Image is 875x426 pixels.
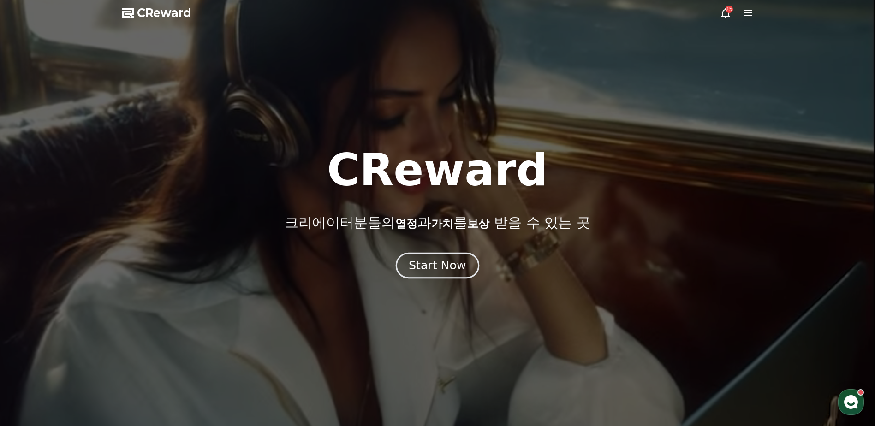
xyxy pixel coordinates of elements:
[726,6,733,13] div: 25
[119,292,177,315] a: 설정
[431,217,453,230] span: 가치
[143,306,154,314] span: 설정
[137,6,191,20] span: CReward
[84,307,95,314] span: 대화
[327,148,548,192] h1: CReward
[409,258,466,273] div: Start Now
[398,262,477,271] a: Start Now
[467,217,489,230] span: 보상
[29,306,35,314] span: 홈
[396,253,479,279] button: Start Now
[3,292,61,315] a: 홈
[122,6,191,20] a: CReward
[720,7,731,18] a: 25
[395,217,417,230] span: 열정
[285,214,590,231] p: 크리에이터분들의 과 를 받을 수 있는 곳
[61,292,119,315] a: 대화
